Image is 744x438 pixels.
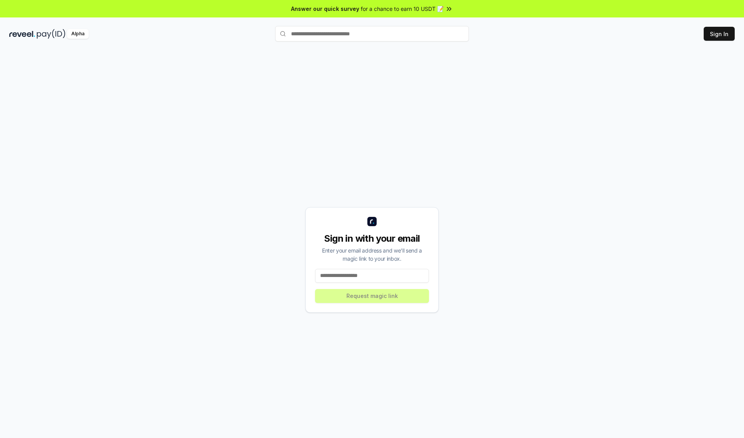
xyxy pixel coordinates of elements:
span: Answer our quick survey [291,5,359,13]
span: for a chance to earn 10 USDT 📝 [361,5,444,13]
button: Sign In [704,27,735,41]
div: Sign in with your email [315,232,429,245]
img: reveel_dark [9,29,35,39]
div: Alpha [67,29,89,39]
div: Enter your email address and we’ll send a magic link to your inbox. [315,246,429,263]
img: pay_id [37,29,65,39]
img: logo_small [367,217,377,226]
